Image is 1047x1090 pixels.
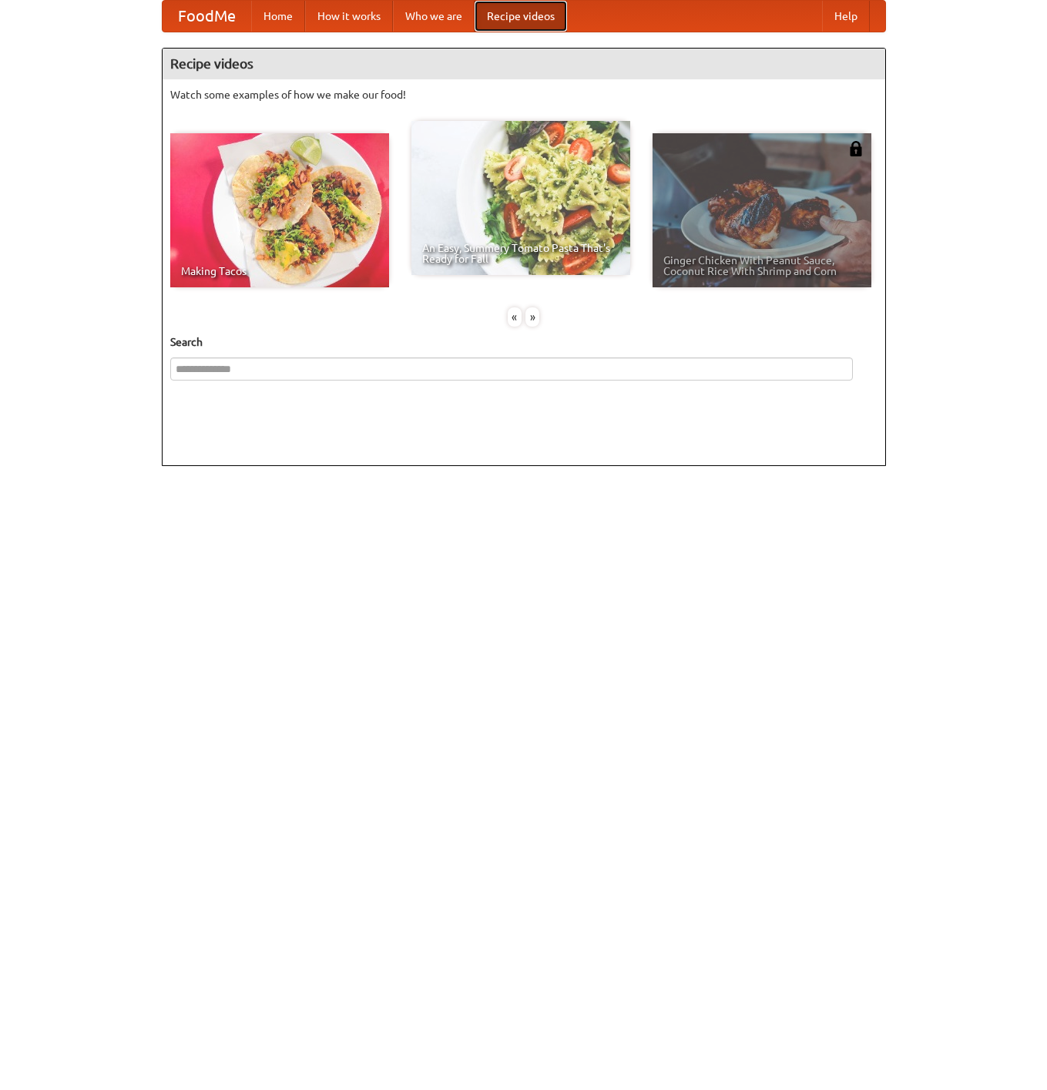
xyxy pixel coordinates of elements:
h5: Search [170,334,878,350]
a: Help [822,1,870,32]
img: 483408.png [848,141,864,156]
div: » [525,307,539,327]
a: An Easy, Summery Tomato Pasta That's Ready for Fall [411,121,630,275]
span: An Easy, Summery Tomato Pasta That's Ready for Fall [422,243,619,264]
h4: Recipe videos [163,49,885,79]
a: How it works [305,1,393,32]
a: FoodMe [163,1,251,32]
span: Making Tacos [181,266,378,277]
p: Watch some examples of how we make our food! [170,87,878,102]
a: Making Tacos [170,133,389,287]
a: Who we are [393,1,475,32]
a: Home [251,1,305,32]
div: « [508,307,522,327]
a: Recipe videos [475,1,567,32]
